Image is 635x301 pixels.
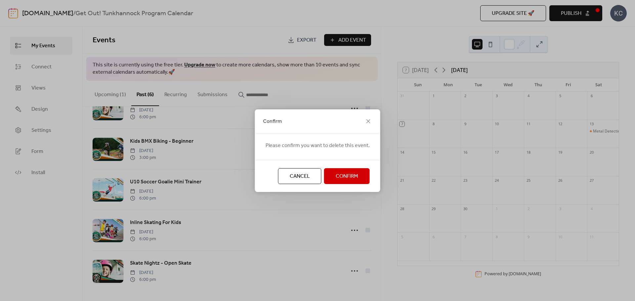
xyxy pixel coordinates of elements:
[278,168,321,184] button: Cancel
[290,172,310,180] span: Cancel
[266,142,370,150] span: Please confirm you want to delete this event.
[263,118,282,126] span: Confirm
[336,172,358,180] span: Confirm
[324,168,370,184] button: Confirm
